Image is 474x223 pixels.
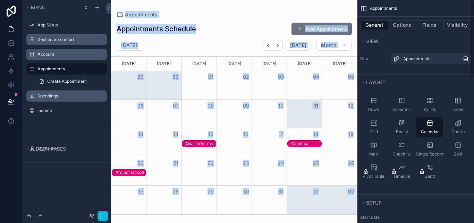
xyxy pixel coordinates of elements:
span: [DATE] [290,42,306,48]
button: 02 [242,73,250,81]
label: Income [37,108,103,113]
button: 06 [136,102,145,110]
span: Map [369,151,378,157]
button: 24 [277,159,285,167]
button: Board [388,117,415,137]
button: 03 [277,73,285,81]
span: Grid [370,129,378,135]
span: Appointments [370,6,397,11]
button: 28 [171,188,180,196]
div: [DATE] [183,57,215,71]
button: Timeline [388,161,415,182]
button: 17 [277,130,285,138]
div: [DATE] [288,57,321,71]
button: 09 [242,102,250,110]
div: Project kickoff [116,170,146,175]
a: My Profile [37,146,103,152]
button: Calendar [416,117,443,137]
button: 15 [206,130,215,138]
div: [DATE] [253,57,286,71]
h2: [DATE] [121,42,137,49]
button: 18 [312,130,320,138]
span: Setup [366,200,382,206]
div: [DATE] [112,57,145,71]
button: Back [263,40,273,51]
span: Charts [451,129,465,135]
h1: Appointments Schedule [117,24,196,34]
button: Menu [25,3,79,13]
button: Hidden pages [25,144,104,154]
button: 30 [171,73,180,81]
button: Gantt [416,161,443,182]
span: Appointments [403,56,430,62]
label: Spendings [37,93,103,99]
button: [DATE] [286,40,311,51]
button: 29 [206,188,215,196]
button: 05 [347,73,355,81]
span: Columns [393,107,410,112]
span: Rows [368,107,379,112]
button: 02 [347,188,355,196]
button: Cards [416,94,443,115]
button: 31 [277,188,285,196]
button: 13 [136,130,145,138]
button: 10 [277,102,285,110]
label: Account [37,51,103,57]
button: 26 [347,159,355,167]
button: 04 [312,73,320,81]
div: Quarterly review meeting [186,141,216,147]
a: Appointments [117,11,158,18]
span: Create Appointment [47,79,87,84]
button: 12 [347,102,355,110]
button: Single Record [416,139,443,160]
button: 19 [347,130,355,138]
button: Rows [360,94,387,115]
button: 14 [171,130,180,138]
a: Create Appointment [35,76,107,87]
button: General [360,20,388,30]
label: Appointments [37,66,103,72]
button: Split [445,139,471,160]
button: View [360,37,467,46]
div: Client call [291,141,321,146]
div: Client call [291,141,321,147]
button: 30 [242,188,250,196]
label: Gestionare conturi [37,37,103,42]
span: Gantt [424,174,435,179]
span: Menu [31,5,45,10]
button: 27 [136,188,145,196]
button: 01 [312,188,320,196]
button: 08 [206,102,215,110]
span: Single Record [416,151,443,157]
button: Fields [416,20,444,30]
label: App Setup [37,22,103,28]
button: Checklist [388,139,415,160]
button: Visibility [443,20,471,30]
button: 21 [171,159,180,167]
span: Appointments [125,11,158,18]
span: Pivot Table [363,174,384,179]
div: [DATE] [323,57,356,71]
button: 11 [312,102,320,110]
div: Month View [111,56,357,215]
button: Map [360,139,387,160]
span: Calendar [421,129,439,135]
button: 29 [136,73,145,81]
button: Next [273,40,283,51]
div: [DATE] [218,57,251,71]
button: Layout [360,78,467,87]
div: [DATE] [147,57,180,71]
label: Data [360,56,388,62]
span: Board [396,129,408,135]
button: Add Appointment [291,23,352,35]
span: Cards [424,107,436,112]
button: 22 [206,159,215,167]
button: Charts [445,117,471,137]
